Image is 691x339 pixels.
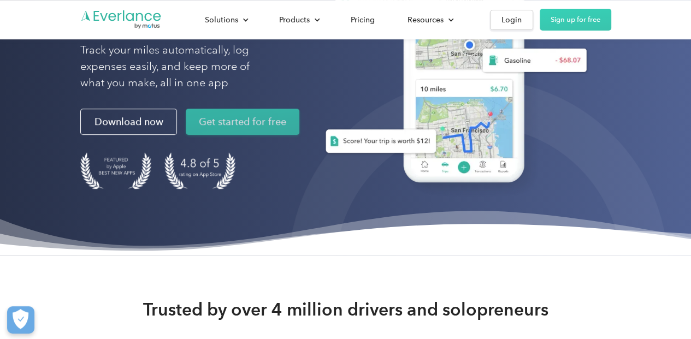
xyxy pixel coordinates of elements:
a: Go to homepage [80,9,162,30]
div: Resources [407,13,444,27]
button: Cookies Settings [7,306,34,334]
strong: Trusted by over 4 million drivers and solopreneurs [143,299,548,320]
p: Track your miles automatically, log expenses easily, and keep more of what you make, all in one app [80,42,275,91]
div: Pricing [351,13,375,27]
a: Get started for free [186,109,299,135]
div: Resources [397,10,463,29]
div: Solutions [205,13,238,27]
a: Login [490,10,533,30]
a: Pricing [340,10,386,29]
img: Badge for Featured by Apple Best New Apps [80,152,151,189]
a: Download now [80,109,177,135]
a: Sign up for free [540,9,611,31]
div: Login [501,13,522,27]
div: Products [279,13,310,27]
div: Products [268,10,329,29]
div: Solutions [194,10,257,29]
img: 4.9 out of 5 stars on the app store [164,152,235,189]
